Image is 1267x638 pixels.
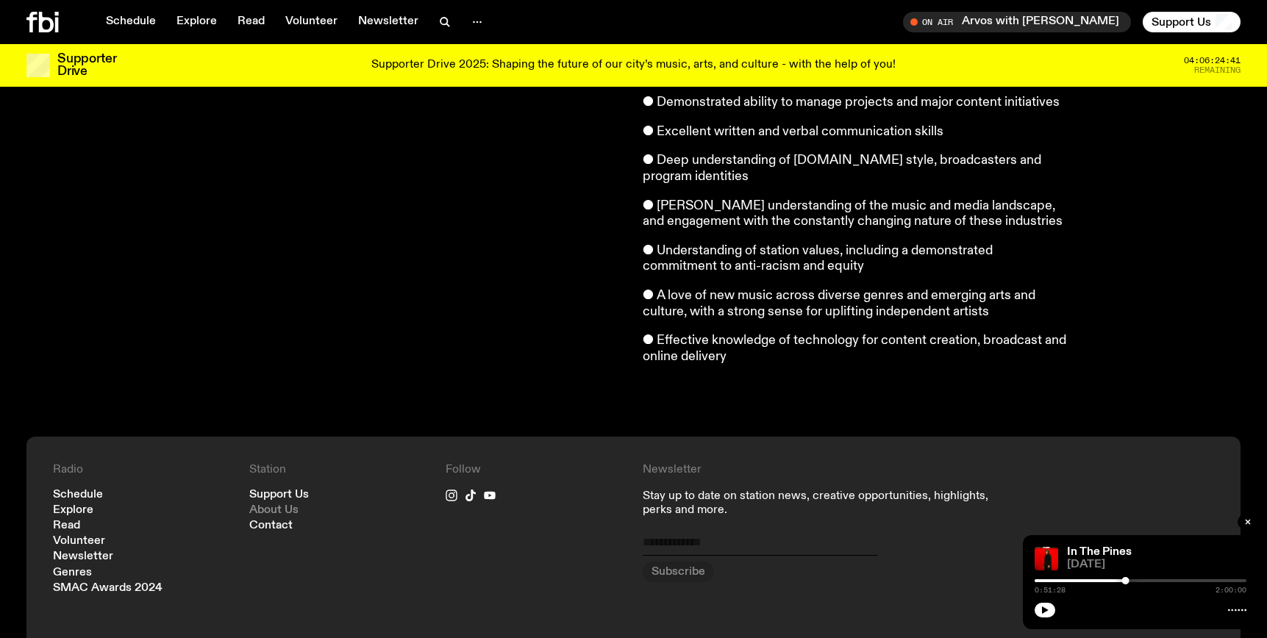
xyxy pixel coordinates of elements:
[249,520,293,531] a: Contact
[446,463,624,477] h4: Follow
[168,12,226,32] a: Explore
[53,551,113,562] a: Newsletter
[53,463,232,477] h4: Radio
[643,153,1066,184] p: ● Deep understanding of [DOMAIN_NAME] style, broadcasters and program identities
[349,12,427,32] a: Newsletter
[53,583,163,594] a: SMAC Awards 2024
[57,53,116,78] h3: Supporter Drive
[53,567,92,578] a: Genres
[643,124,1066,140] p: ● Excellent written and verbal communication skills
[643,288,1066,320] p: ● A love of new music across diverse genres and emerging arts and culture, with a strong sense fo...
[53,505,93,516] a: Explore
[1152,15,1211,29] span: Support Us
[643,198,1066,230] p: ● [PERSON_NAME] understanding of the music and media landscape, and engagement with the constantl...
[643,463,1018,477] h4: Newsletter
[643,333,1066,365] p: ● Effective knowledge of technology for content creation, broadcast and online delivery
[276,12,346,32] a: Volunteer
[249,505,299,516] a: About Us
[1194,66,1241,74] span: Remaining
[903,12,1131,32] button: On AirArvos with [PERSON_NAME]
[53,490,103,501] a: Schedule
[643,562,714,582] button: Subscribe
[643,95,1066,111] p: ● Demonstrated ability to manage projects and major content initiatives
[643,243,1066,275] p: ● Understanding of station values, including a demonstrated commitment to anti-racism and equity
[249,463,428,477] h4: Station
[53,536,105,547] a: Volunteer
[53,520,80,531] a: Read
[1067,559,1246,570] span: [DATE]
[1035,587,1066,594] span: 0:51:28
[229,12,274,32] a: Read
[1067,546,1132,558] a: In The Pines
[371,59,896,72] p: Supporter Drive 2025: Shaping the future of our city’s music, arts, and culture - with the help o...
[97,12,165,32] a: Schedule
[249,490,309,501] a: Support Us
[1184,57,1241,65] span: 04:06:24:41
[1143,12,1241,32] button: Support Us
[1216,587,1246,594] span: 2:00:00
[643,490,1018,517] p: Stay up to date on station news, creative opportunities, highlights, perks and more.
